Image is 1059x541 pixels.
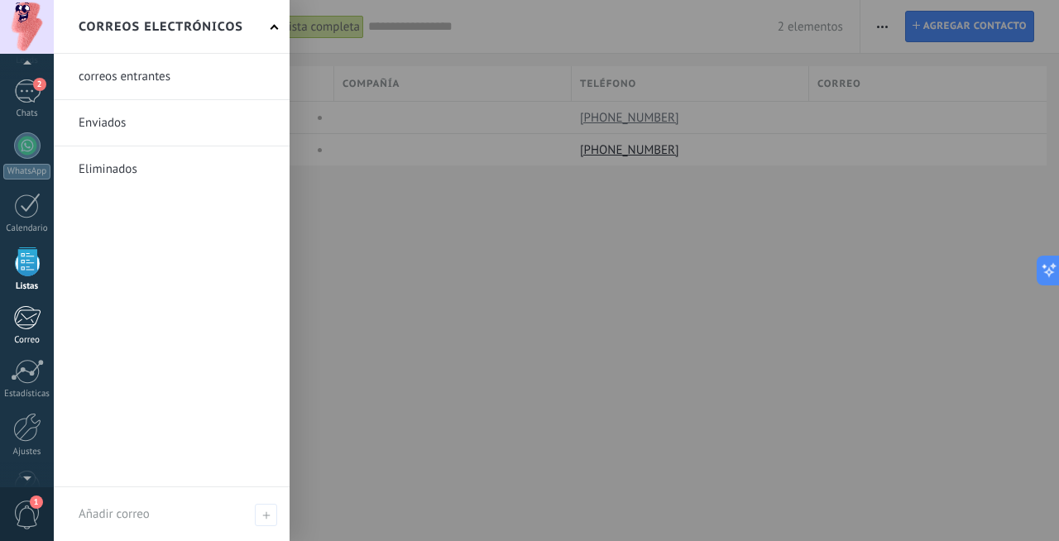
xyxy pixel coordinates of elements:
span: 1 [30,496,43,509]
div: Correo [3,335,51,346]
div: Listas [3,281,51,292]
li: Enviados [54,100,290,146]
div: WhatsApp [3,164,50,180]
span: Añadir correo [255,504,277,526]
div: Estadísticas [3,389,51,400]
span: 2 [33,78,46,91]
div: Ajustes [3,447,51,457]
div: Calendario [3,223,51,234]
li: Eliminados [54,146,290,192]
li: correos entrantes [54,54,290,100]
span: Añadir correo [79,506,150,522]
h2: Correos electrónicos [79,1,243,53]
div: Chats [3,108,51,119]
